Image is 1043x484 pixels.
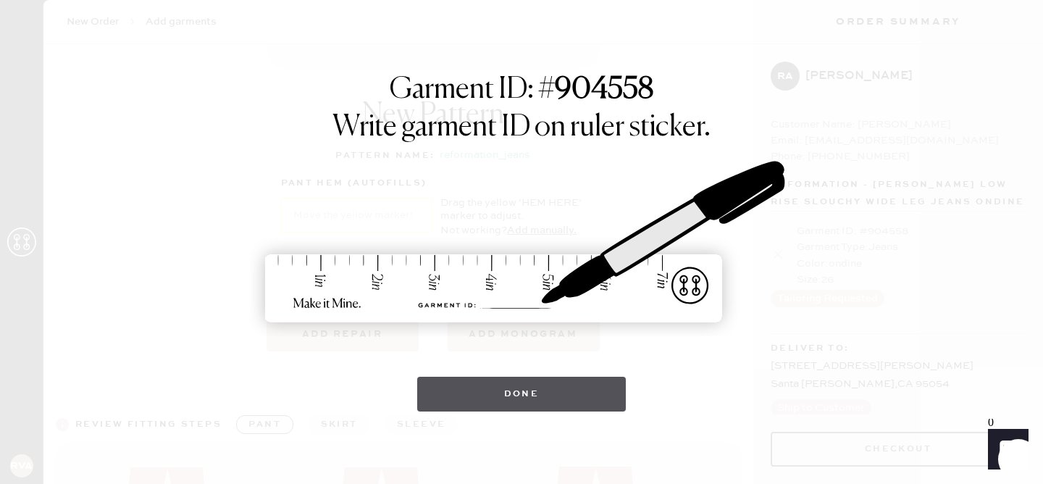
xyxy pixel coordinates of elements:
[974,419,1036,481] iframe: Front Chat
[555,75,653,104] strong: 904558
[417,377,627,412] button: Done
[332,110,711,145] h1: Write garment ID on ruler sticker.
[390,72,653,110] h1: Garment ID: #
[250,123,793,362] img: ruler-sticker-sharpie.svg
